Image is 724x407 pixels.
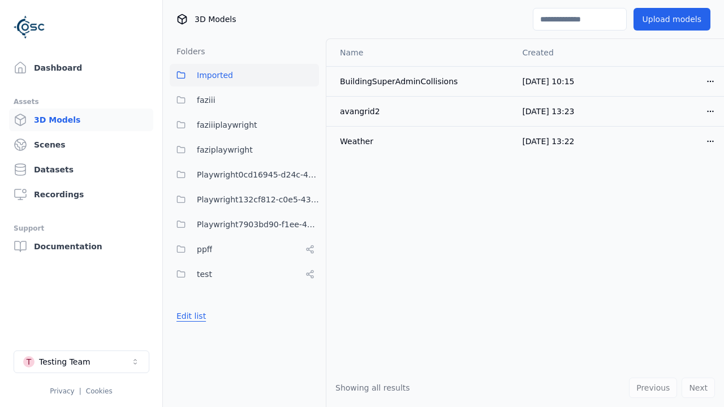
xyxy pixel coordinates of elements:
[197,93,216,107] span: faziii
[39,356,90,367] div: Testing Team
[197,243,212,256] span: ppff
[170,46,205,57] h3: Folders
[9,57,153,79] a: Dashboard
[170,188,319,211] button: Playwright132cf812-c0e5-43df-84bd-8d01787d0347
[197,143,253,157] span: faziplaywright
[9,133,153,156] a: Scenes
[9,158,153,181] a: Datasets
[14,11,45,43] img: Logo
[326,39,513,66] th: Name
[14,95,149,109] div: Assets
[86,387,113,395] a: Cookies
[197,168,319,181] span: Playwright0cd16945-d24c-45f9-a8ba-c74193e3fd84
[195,14,236,25] span: 3D Models
[170,306,213,326] button: Edit list
[522,137,574,146] span: [DATE] 13:22
[197,68,233,82] span: Imported
[197,218,319,231] span: Playwright7903bd90-f1ee-40e5-8689-7a943bbd43ef
[9,109,153,131] a: 3D Models
[170,263,319,285] button: test
[170,138,319,161] button: faziplaywright
[633,8,710,31] button: Upload models
[170,213,319,236] button: Playwright7903bd90-f1ee-40e5-8689-7a943bbd43ef
[170,89,319,111] button: faziii
[79,387,81,395] span: |
[14,222,149,235] div: Support
[513,39,619,66] th: Created
[197,193,319,206] span: Playwright132cf812-c0e5-43df-84bd-8d01787d0347
[170,163,319,186] button: Playwright0cd16945-d24c-45f9-a8ba-c74193e3fd84
[197,267,212,281] span: test
[170,238,319,261] button: ppff
[197,118,257,132] span: faziiiplaywright
[23,356,35,367] div: T
[170,114,319,136] button: faziiiplaywright
[335,383,410,392] span: Showing all results
[50,387,74,395] a: Privacy
[14,350,149,373] button: Select a workspace
[9,183,153,206] a: Recordings
[522,107,574,116] span: [DATE] 13:23
[340,136,504,147] div: Weather
[170,64,319,86] button: Imported
[9,235,153,258] a: Documentation
[340,76,504,87] div: BuildingSuperAdminCollisions
[340,106,504,117] div: avangrid2
[522,77,574,86] span: [DATE] 10:15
